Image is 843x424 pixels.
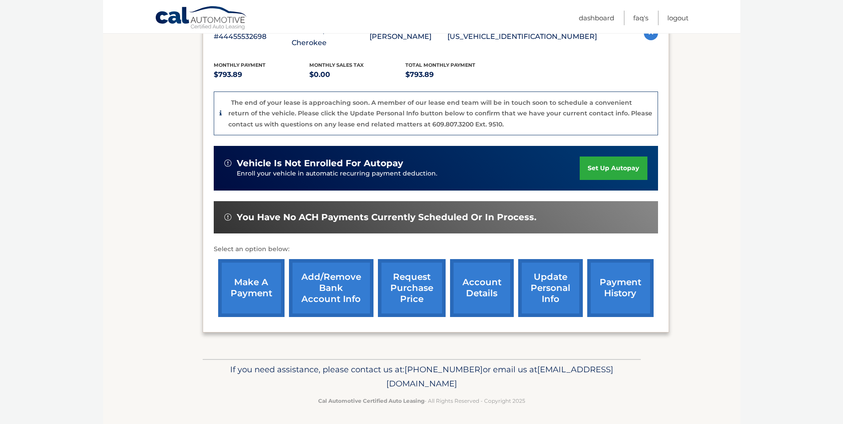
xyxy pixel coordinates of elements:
[405,69,501,81] p: $793.89
[404,364,483,374] span: [PHONE_NUMBER]
[370,31,447,43] p: [PERSON_NAME]
[208,396,635,405] p: - All Rights Reserved - Copyright 2025
[214,69,310,81] p: $793.89
[587,259,654,317] a: payment history
[155,6,248,31] a: Cal Automotive
[309,69,405,81] p: $0.00
[378,259,446,317] a: request purchase price
[518,259,583,317] a: update personal info
[224,214,231,221] img: alert-white.svg
[237,169,580,179] p: Enroll your vehicle in automatic recurring payment deduction.
[580,157,647,180] a: set up autopay
[579,11,614,25] a: Dashboard
[289,259,373,317] a: Add/Remove bank account info
[208,363,635,391] p: If you need assistance, please contact us at: or email us at
[292,24,370,49] p: 2022 Jeep Grand Cherokee
[309,62,364,68] span: Monthly sales Tax
[447,31,597,43] p: [US_VEHICLE_IDENTIFICATION_NUMBER]
[214,62,266,68] span: Monthly Payment
[405,62,475,68] span: Total Monthly Payment
[237,212,536,223] span: You have no ACH payments currently scheduled or in process.
[633,11,648,25] a: FAQ's
[228,99,652,128] p: The end of your lease is approaching soon. A member of our lease end team will be in touch soon t...
[450,259,514,317] a: account details
[318,397,424,404] strong: Cal Automotive Certified Auto Leasing
[224,160,231,167] img: alert-white.svg
[214,31,292,43] p: #44455532698
[667,11,689,25] a: Logout
[214,244,658,255] p: Select an option below:
[218,259,285,317] a: make a payment
[237,158,403,169] span: vehicle is not enrolled for autopay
